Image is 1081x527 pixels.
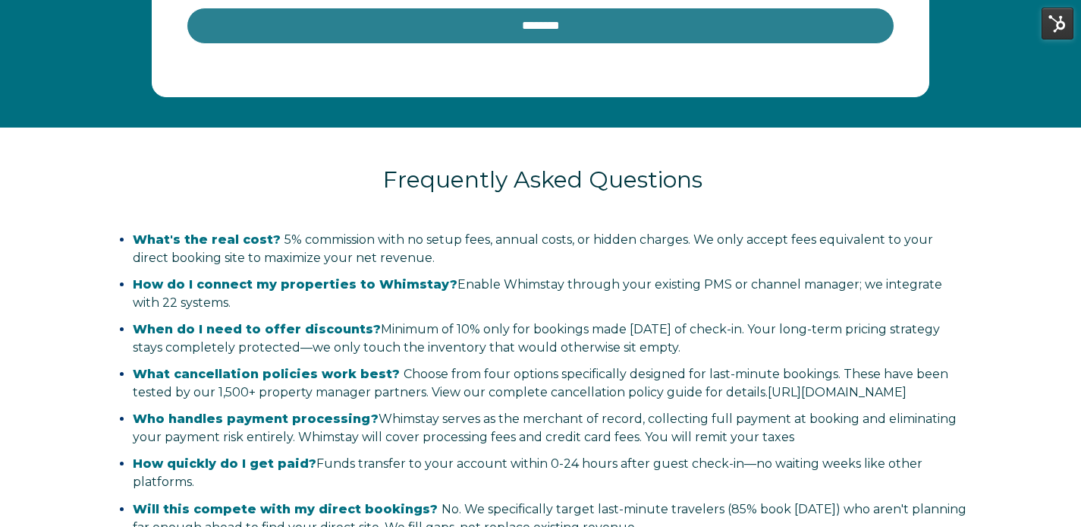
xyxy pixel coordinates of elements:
span: Funds transfer to your account within 0-24 hours after guest check-in—no waiting weeks like other... [133,456,922,489]
span: only for bookings made [DATE] of check-in. Your long-term pricing strategy stays completely prote... [133,322,940,355]
strong: When do I need to offer discounts? [133,322,381,336]
img: HubSpot Tools Menu Toggle [1042,8,1073,39]
span: What cancellation policies work best? [133,367,400,381]
strong: How do I connect my properties to Whimstay? [133,277,457,292]
a: Vínculo https://salespage.whimstay.com/cancellation-policy-options [768,385,907,399]
strong: Who handles payment processing? [133,412,379,426]
span: What's the real cost? [133,232,281,247]
span: Enable Whimstay through your existing PMS or channel manager; we integrate with 22 systems. [133,277,942,310]
span: Whimstay serves as the merchant of record, collecting full payment at booking and eliminating you... [133,412,957,444]
strong: How quickly do I get paid? [133,456,316,471]
span: Frequently Asked Questions [383,166,702,194]
span: Minimum of 10% [381,322,480,336]
span: Will this compete with my direct bookings? [133,502,438,516]
span: Choose from four options specifically designed for last-minute bookings. These have been tested b... [133,367,948,399]
span: 5% commission with no setup fees, annual costs, or hidden charges. We only accept fees equivalent... [133,232,933,265]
